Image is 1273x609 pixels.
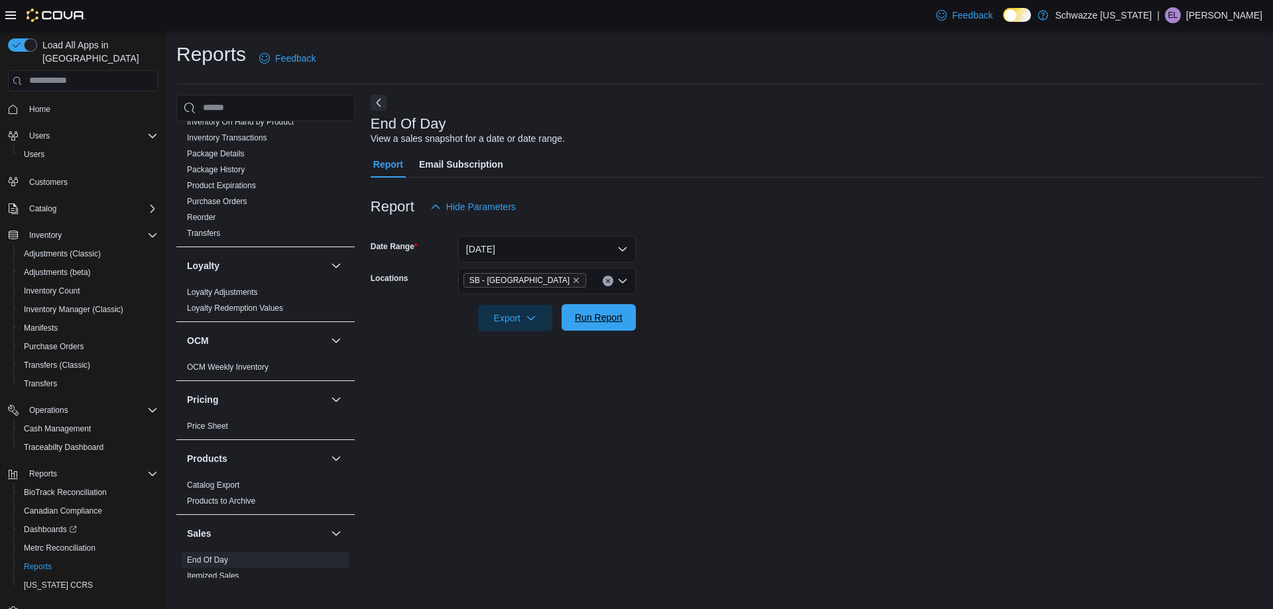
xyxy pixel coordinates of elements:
a: Inventory On Hand by Product [187,117,294,127]
input: Dark Mode [1003,8,1031,22]
button: Users [13,145,163,164]
span: Users [24,149,44,160]
a: Inventory Transactions [187,133,267,142]
button: Next [371,95,387,111]
a: Reports [19,559,57,575]
a: Dashboards [19,522,82,537]
div: Inventory [176,50,355,247]
div: Pricing [176,418,355,439]
button: OCM [187,334,326,347]
a: Inventory Manager (Classic) [19,302,129,317]
span: SB - Louisville [463,273,586,288]
a: Price Sheet [187,421,228,431]
span: Inventory [24,227,158,243]
button: Sales [328,526,344,541]
span: Dashboards [19,522,158,537]
span: Transfers [187,228,220,239]
span: Operations [29,405,68,415]
button: Catalog [3,199,163,218]
button: [US_STATE] CCRS [13,576,163,594]
div: Emily Lostroh [1165,7,1181,23]
button: Traceabilty Dashboard [13,438,163,457]
span: Adjustments (beta) [19,264,158,280]
button: Reports [13,557,163,576]
a: Customers [24,174,73,190]
span: Customers [29,177,68,188]
button: Reports [24,466,62,482]
span: Transfers [19,376,158,392]
button: Inventory Count [13,282,163,300]
button: Transfers (Classic) [13,356,163,374]
h3: Report [371,199,414,215]
button: [DATE] [458,236,636,262]
span: Metrc Reconciliation [24,543,95,553]
a: Cash Management [19,421,96,437]
span: Reports [19,559,158,575]
button: Transfers [13,374,163,393]
span: Manifests [24,323,58,333]
a: Adjustments (Classic) [19,246,106,262]
div: OCM [176,359,355,380]
button: Cash Management [13,419,163,438]
span: Catalog [29,203,56,214]
a: Transfers [19,376,62,392]
span: Users [19,146,158,162]
span: Purchase Orders [187,196,247,207]
button: Products [328,451,344,467]
button: Operations [24,402,74,418]
span: Adjustments (Classic) [24,249,101,259]
a: Purchase Orders [187,197,247,206]
a: Package Details [187,149,245,158]
span: Adjustments (Classic) [19,246,158,262]
span: Export [486,305,544,331]
span: Package Details [187,148,245,159]
span: Adjustments (beta) [24,267,91,278]
a: Reorder [187,213,215,222]
span: Dashboards [24,524,77,535]
button: Canadian Compliance [13,502,163,520]
button: Pricing [328,392,344,408]
span: Traceabilty Dashboard [24,442,103,453]
h3: Sales [187,527,212,540]
button: Hide Parameters [425,194,521,220]
span: Email Subscription [419,151,503,178]
span: Transfers [24,378,57,389]
a: Canadian Compliance [19,503,107,519]
button: Run Report [562,304,636,331]
button: Customers [3,172,163,191]
span: Load All Apps in [GEOGRAPHIC_DATA] [37,38,158,65]
span: Purchase Orders [24,341,84,352]
span: Canadian Compliance [24,506,102,516]
span: Cash Management [24,423,91,434]
button: Inventory Manager (Classic) [13,300,163,319]
a: End Of Day [187,555,228,565]
span: Transfers (Classic) [19,357,158,373]
span: SB - [GEOGRAPHIC_DATA] [469,274,570,287]
span: Run Report [575,311,623,324]
span: Canadian Compliance [19,503,158,519]
span: BioTrack Reconciliation [19,484,158,500]
button: Export [478,305,552,331]
span: Inventory Count [24,286,80,296]
span: Inventory Count [19,283,158,299]
a: Catalog Export [187,480,239,490]
a: Feedback [931,2,998,28]
span: Purchase Orders [19,339,158,355]
button: Users [24,128,55,144]
a: Inventory Count [19,283,86,299]
a: Traceabilty Dashboard [19,439,109,455]
span: Users [29,131,50,141]
button: Purchase Orders [13,337,163,356]
span: Inventory Manager (Classic) [24,304,123,315]
span: Reports [29,469,57,479]
span: Washington CCRS [19,577,158,593]
a: Transfers (Classic) [19,357,95,373]
h3: Loyalty [187,259,219,272]
span: Product Expirations [187,180,256,191]
a: Transfers [187,229,220,238]
span: Users [24,128,158,144]
a: Metrc Reconciliation [19,540,101,556]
